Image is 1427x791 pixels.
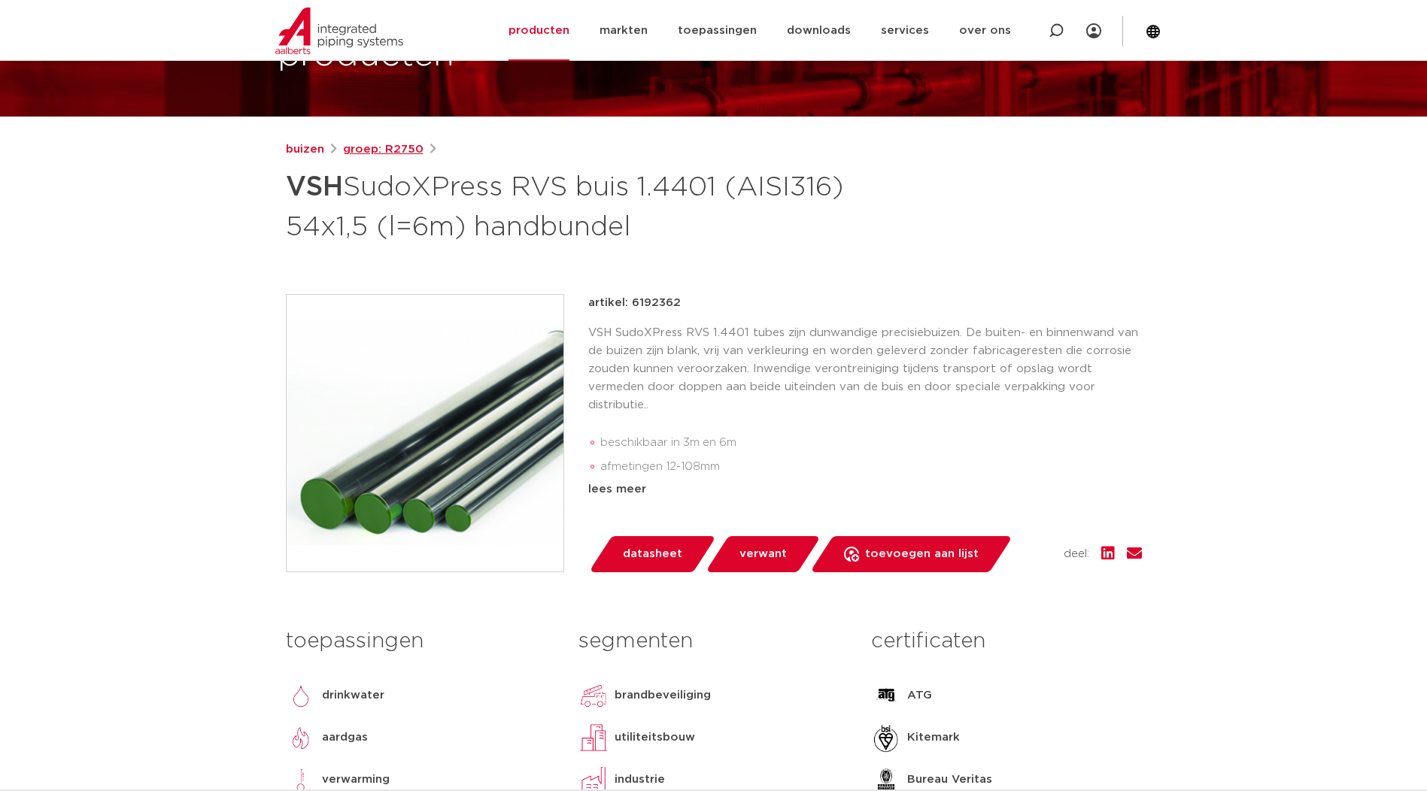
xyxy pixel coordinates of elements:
div: lees meer [588,480,1142,499]
a: groep: R2750 [343,141,424,159]
p: brandbeveiliging [615,686,711,705]
h3: toepassingen [286,626,556,656]
p: Bureau Veritas [907,771,992,789]
a: buizen [286,141,324,159]
h3: certificaten [871,626,1141,656]
a: verwant [705,536,821,572]
strong: VSH [286,174,343,201]
h3: segmenten [578,626,849,656]
span: verwant [739,542,787,566]
p: verwarming [322,771,390,789]
span: toevoegen aan lijst [865,542,979,566]
p: VSH SudoXPress RVS 1.4401 tubes zijn dunwandige precisiebuizen. De buiten- en binnenwand van de b... [588,324,1142,414]
p: drinkwater [322,686,384,705]
img: brandbeveiliging [578,680,609,711]
img: Product Image for VSH SudoXPress RVS buis 1.4401 (AISI316) 54x1,5 (l=6m) handbundel [287,295,563,571]
p: aardgas [322,729,368,747]
p: ATG [907,686,932,705]
span: datasheet [623,542,682,566]
img: utiliteitsbouw [578,723,609,753]
p: industrie [615,771,665,789]
img: drinkwater [286,680,316,711]
h1: SudoXPress RVS buis 1.4401 (AISI316) 54x1,5 (l=6m) handbundel [286,165,851,246]
img: aardgas [286,723,316,753]
p: artikel: 6192362 [588,294,681,312]
a: datasheet [588,536,716,572]
li: afmetingen 12-108mm [600,455,1142,479]
img: Kitemark [871,723,901,753]
p: Kitemark [907,729,960,747]
li: beschikbaar in 3m en 6m [600,431,1142,455]
img: ATG [871,680,901,711]
span: deel: [1064,545,1089,563]
p: utiliteitsbouw [615,729,695,747]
